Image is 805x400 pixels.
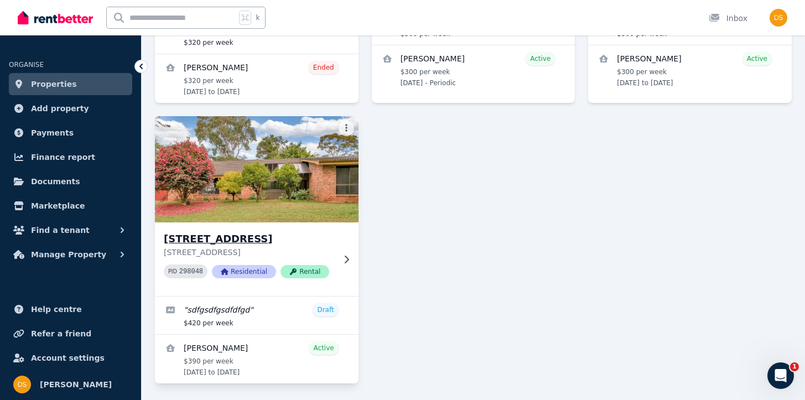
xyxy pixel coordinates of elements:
iframe: Intercom live chat [767,362,794,389]
span: Payments [31,126,74,139]
a: Properties [9,73,132,95]
code: 298048 [179,268,203,276]
a: View details for Brooke Hudd [588,45,792,94]
span: k [256,13,259,22]
img: RentBetter [18,9,93,26]
a: Documents [9,170,132,193]
img: 1/95 Showground Road, Castle Hill [150,113,363,225]
a: Help centre [9,298,132,320]
a: View details for David Mullins [155,54,359,103]
p: [STREET_ADDRESS] [164,247,334,258]
span: Residential [212,265,276,278]
a: Add property [9,97,132,120]
span: [PERSON_NAME] [40,378,112,391]
a: View details for Ethan Parker [372,45,575,94]
span: Properties [31,77,77,91]
button: Find a tenant [9,219,132,241]
small: PID [168,268,177,274]
span: Documents [31,175,80,188]
span: Finance report [31,150,95,164]
h3: [STREET_ADDRESS] [164,231,334,247]
a: Payments [9,122,132,144]
span: Find a tenant [31,224,90,237]
span: Refer a friend [31,327,91,340]
span: Manage Property [31,248,106,261]
span: Rental [281,265,329,278]
a: View details for Nitya Alexander [155,335,359,383]
button: Manage Property [9,243,132,266]
a: Finance report [9,146,132,168]
a: Marketplace [9,195,132,217]
span: Add property [31,102,89,115]
span: ORGANISE [9,61,44,69]
a: Refer a friend [9,323,132,345]
a: Edit listing: sdfgsdfgsdfdfgd [155,297,359,334]
img: Don Siyambalapitiya [13,376,31,393]
span: Help centre [31,303,82,316]
a: Account settings [9,347,132,369]
span: 1 [790,362,799,371]
a: 1/95 Showground Road, Castle Hill[STREET_ADDRESS][STREET_ADDRESS]PID 298048ResidentialRental [155,116,359,296]
div: Inbox [709,13,747,24]
span: Marketplace [31,199,85,212]
button: More options [339,121,354,136]
span: Account settings [31,351,105,365]
img: Don Siyambalapitiya [770,9,787,27]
